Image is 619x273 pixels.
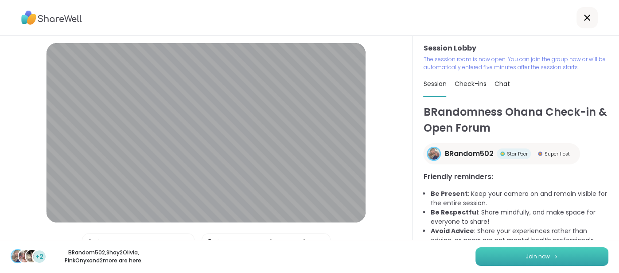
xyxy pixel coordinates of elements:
img: ShareWell Logomark [553,254,559,259]
img: BRandom502 [428,148,440,160]
img: BRandom502 [12,250,24,262]
b: Be Respectful [430,208,478,217]
li: : Share mindfully, and make space for everyone to share! [430,208,608,226]
h3: Friendly reminders: [423,172,608,182]
span: +2 [35,252,43,261]
span: Session [423,79,446,88]
span: Check-ins [454,79,486,88]
a: BRandom502BRandom502Star PeerStar PeerSuper HostSuper Host [423,143,580,164]
div: Front Camera (04f2:b755) [224,238,306,247]
b: Avoid Advice [430,226,474,235]
li: : Share your experiences rather than advice, as peers are not mental health professionals. [430,226,608,245]
p: The session room is now open. You can join the group now or will be automatically entered five mi... [423,55,608,71]
span: Super Host [544,151,569,157]
button: Join now [475,247,608,266]
li: : Keep your camera on and remain visible for the entire session. [430,189,608,208]
div: Default - Internal Mic [104,238,170,247]
span: | [97,234,100,251]
img: Microphone [86,234,94,251]
img: Star Peer [500,152,505,156]
h3: Session Lobby [423,43,608,54]
img: ShareWell Logo [21,8,82,28]
span: | [217,234,219,251]
img: Super Host [538,152,542,156]
h1: BRandomness Ohana Check-in & Open Forum [423,104,608,136]
p: BRandom502 , Shay2Olivia , PinkOnyx and 2 more are here. [54,249,153,265]
b: Be Present [430,189,467,198]
img: Shay2Olivia [19,250,31,262]
img: Camera [206,234,214,251]
span: Star Peer [506,151,527,157]
span: Chat [494,79,510,88]
span: BRandom502 [444,148,493,159]
span: Join now [526,253,550,261]
img: PinkOnyx [26,250,38,262]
